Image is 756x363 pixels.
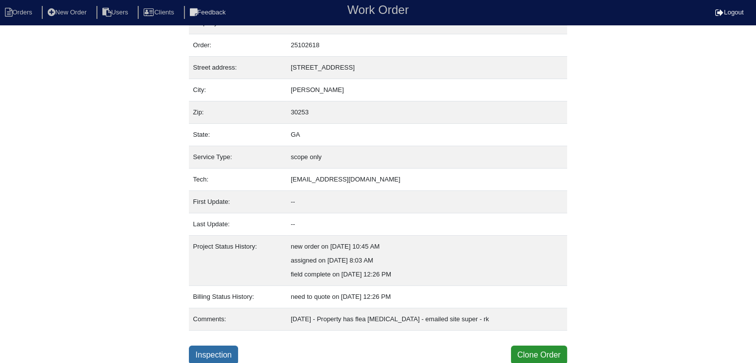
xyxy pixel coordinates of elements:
[287,57,567,79] td: [STREET_ADDRESS]
[287,146,567,169] td: scope only
[189,286,287,308] td: Billing Status History:
[189,213,287,236] td: Last Update:
[96,6,136,19] li: Users
[287,213,567,236] td: --
[287,101,567,124] td: 30253
[189,79,287,101] td: City:
[291,254,563,268] div: assigned on [DATE] 8:03 AM
[291,290,563,304] div: need to quote on [DATE] 12:26 PM
[287,308,567,331] td: [DATE] - Property has flea [MEDICAL_DATA] - emailed site super - rk
[287,169,567,191] td: [EMAIL_ADDRESS][DOMAIN_NAME]
[42,6,94,19] li: New Order
[189,191,287,213] td: First Update:
[715,8,744,16] a: Logout
[184,6,234,19] li: Feedback
[189,34,287,57] td: Order:
[291,268,563,281] div: field complete on [DATE] 12:26 PM
[287,124,567,146] td: GA
[287,34,567,57] td: 25102618
[189,124,287,146] td: State:
[189,146,287,169] td: Service Type:
[287,79,567,101] td: [PERSON_NAME]
[189,101,287,124] td: Zip:
[287,191,567,213] td: --
[189,308,287,331] td: Comments:
[189,169,287,191] td: Tech:
[189,236,287,286] td: Project Status History:
[291,240,563,254] div: new order on [DATE] 10:45 AM
[138,8,182,16] a: Clients
[138,6,182,19] li: Clients
[96,8,136,16] a: Users
[189,57,287,79] td: Street address:
[42,8,94,16] a: New Order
